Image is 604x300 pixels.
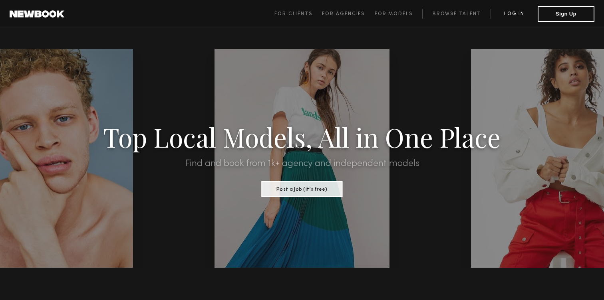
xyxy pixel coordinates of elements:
a: For Clients [274,9,322,19]
h2: Find and book from 1k+ agency and independent models [45,159,558,168]
button: Sign Up [538,6,594,22]
span: For Agencies [322,12,365,16]
span: For Models [375,12,413,16]
a: For Models [375,9,423,19]
button: Post a Job (it’s free) [262,181,343,197]
span: For Clients [274,12,312,16]
a: Log in [491,9,538,19]
a: Post a Job (it’s free) [262,184,343,193]
a: For Agencies [322,9,374,19]
a: Browse Talent [422,9,491,19]
h1: Top Local Models, All in One Place [45,124,558,149]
